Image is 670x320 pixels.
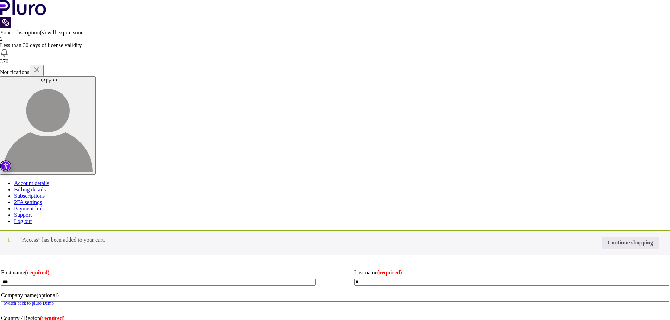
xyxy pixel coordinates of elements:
[14,199,42,205] a: 2FA settings
[14,180,49,186] a: Account details
[377,269,402,275] abbr: required
[14,218,32,224] a: Log out
[37,292,59,298] span: (optional)
[4,300,54,306] a: Switch back to pluro Demo
[14,205,44,211] a: Payment link
[3,77,93,83] div: פרקין עדי
[354,267,669,278] label: Last name
[14,187,46,192] a: Billing details
[1,290,669,301] label: Company name
[1,267,316,278] label: First name
[14,193,45,199] a: Subscriptions
[14,212,32,218] a: Support
[32,66,41,74] img: x.svg
[3,83,93,172] img: user avatar
[602,237,659,249] a: Continue shopping
[25,269,50,275] abbr: required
